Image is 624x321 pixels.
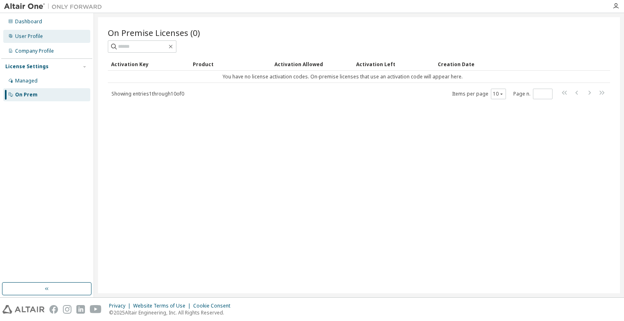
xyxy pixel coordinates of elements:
[108,71,577,83] td: You have no license activation codes. On-premise licenses that use an activation code will appear...
[90,305,102,314] img: youtube.svg
[15,48,54,54] div: Company Profile
[109,303,133,309] div: Privacy
[49,305,58,314] img: facebook.svg
[2,305,45,314] img: altair_logo.svg
[15,33,43,40] div: User Profile
[76,305,85,314] img: linkedin.svg
[63,305,71,314] img: instagram.svg
[4,2,106,11] img: Altair One
[15,78,38,84] div: Managed
[356,58,431,71] div: Activation Left
[111,58,186,71] div: Activation Key
[15,91,38,98] div: On Prem
[274,58,350,71] div: Activation Allowed
[111,90,184,97] span: Showing entries 1 through 10 of 0
[109,309,235,316] p: © 2025 Altair Engineering, Inc. All Rights Reserved.
[108,27,200,38] span: On Premise Licenses (0)
[452,89,506,99] span: Items per page
[513,89,553,99] span: Page n.
[193,303,235,309] div: Cookie Consent
[133,303,193,309] div: Website Terms of Use
[493,91,504,97] button: 10
[5,63,49,70] div: License Settings
[15,18,42,25] div: Dashboard
[193,58,268,71] div: Product
[438,58,574,71] div: Creation Date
